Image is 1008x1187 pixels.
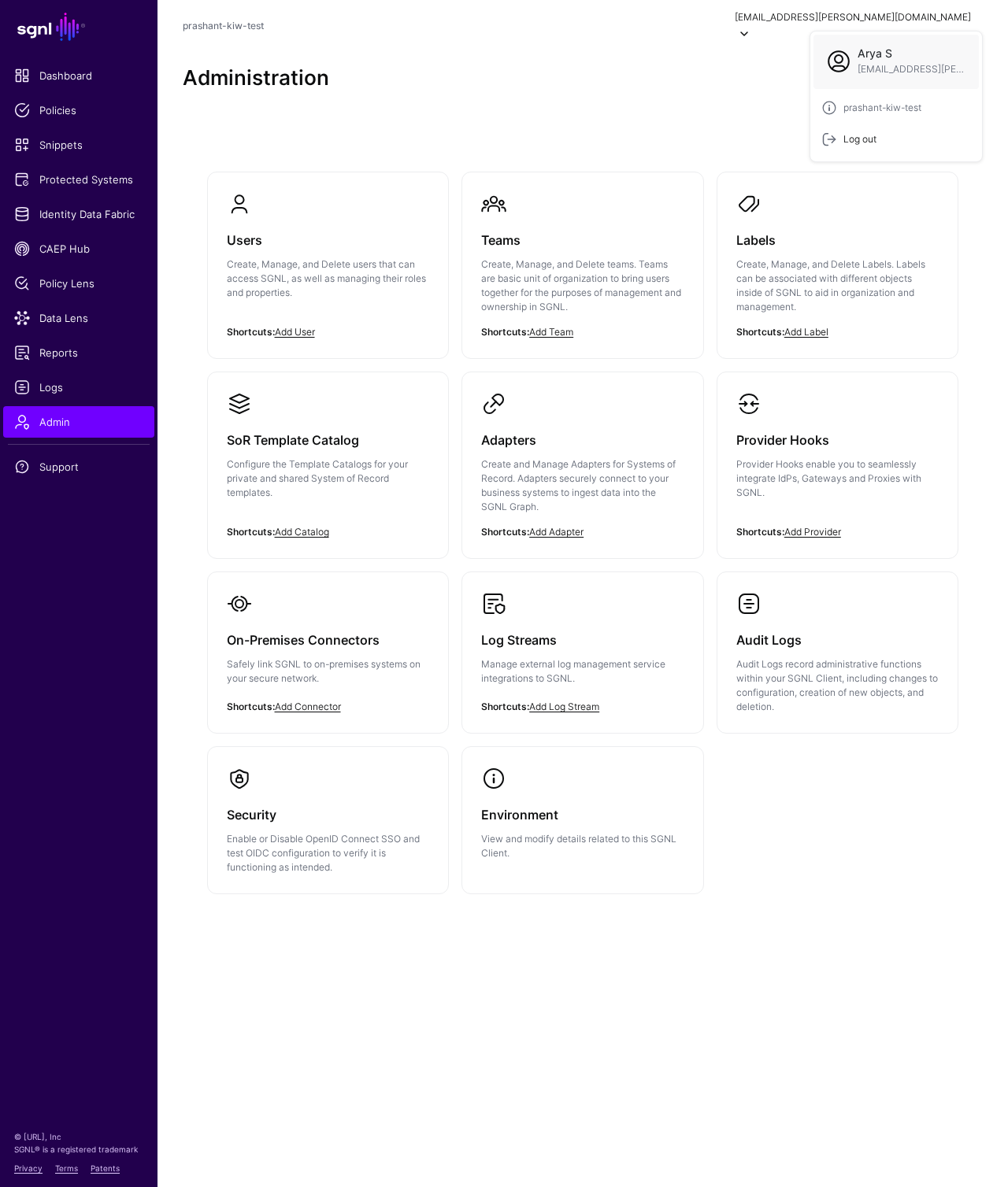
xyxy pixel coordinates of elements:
a: Add User [275,326,315,338]
h2: Administration [183,65,983,90]
strong: Shortcuts: [227,526,275,538]
p: Safely link SGNL to on-premises systems on your secure network. [227,657,430,686]
strong: Shortcuts: [736,326,784,338]
span: Data Lens [14,310,143,326]
a: Provider HooksProvider Hooks enable you to seamlessly integrate IdPs, Gateways and Proxies with S... [717,372,958,544]
a: SecurityEnable or Disable OpenID Connect SSO and test OIDC configuration to verify it is function... [208,747,449,893]
a: prashant-kiw-test [810,92,982,124]
h3: Labels [736,229,939,251]
a: Add Catalog [275,526,329,538]
a: Reports [3,337,154,368]
h3: Environment [481,804,684,826]
a: Data Lens [3,302,154,334]
a: Add Provider [784,526,841,538]
a: Add Log Stream [529,701,599,712]
p: Create and Manage Adapters for Systems of Record. Adapters securely connect to your business syst... [481,457,684,514]
h3: Audit Logs [736,629,939,651]
h3: Provider Hooks [736,429,939,451]
p: Create, Manage, and Delete Labels. Labels can be associated with different objects inside of SGNL... [736,257,939,314]
h3: Security [227,804,430,826]
span: Logs [14,379,143,395]
div: Log out [837,132,876,146]
h3: Users [227,229,430,251]
a: CAEP Hub [3,233,154,264]
strong: Shortcuts: [481,326,529,338]
strong: Shortcuts: [481,701,529,712]
a: Privacy [14,1163,43,1173]
a: Audit LogsAudit Logs record administrative functions within your SGNL Client, including changes t... [717,572,958,733]
span: Support [14,459,143,475]
a: Patents [91,1163,120,1173]
a: Dashboard [3,60,154,91]
a: Policies [3,94,154,126]
p: Create, Manage, and Delete users that can access SGNL, as well as managing their roles and proper... [227,257,430,300]
a: Add Adapter [529,526,584,538]
span: Admin [14,414,143,430]
a: Admin [3,406,154,438]
a: Snippets [3,129,154,161]
span: Policies [14,102,143,118]
a: Policy Lens [3,268,154,299]
p: Enable or Disable OpenID Connect SSO and test OIDC configuration to verify it is functioning as i... [227,832,430,875]
a: Add Team [529,326,573,338]
p: © [URL], Inc [14,1130,143,1143]
strong: Shortcuts: [736,526,784,538]
h3: SoR Template Catalog [227,429,430,451]
span: prashant-kiw-test [843,101,921,115]
span: Protected Systems [14,172,143,187]
strong: Shortcuts: [481,526,529,538]
strong: Shortcuts: [227,326,275,338]
h3: Log Streams [481,629,684,651]
span: Reports [14,345,143,361]
span: Arya S [858,47,964,61]
a: Log StreamsManage external log management service integrations to SGNL. [462,572,703,730]
a: AdaptersCreate and Manage Adapters for Systems of Record. Adapters securely connect to your busin... [462,372,703,558]
span: [EMAIL_ADDRESS][PERSON_NAME][DOMAIN_NAME] [858,62,964,76]
span: Dashboard [14,68,143,83]
a: Protected Systems [3,164,154,195]
span: Snippets [14,137,143,153]
span: Identity Data Fabric [14,206,143,222]
strong: Shortcuts: [227,701,275,712]
span: Policy Lens [14,275,143,291]
p: Provider Hooks enable you to seamlessly integrate IdPs, Gateways and Proxies with SGNL. [736,457,939,500]
a: Add Label [784,326,828,338]
p: View and modify details related to this SGNL Client. [481,832,684,860]
h3: Adapters [481,429,684,451]
p: SGNL® is a registered trademark [14,1143,143,1156]
span: CAEP Hub [14,241,143,257]
a: SoR Template CatalogConfigure the Template Catalogs for your private and shared System of Record ... [208,372,449,544]
a: TeamsCreate, Manage, and Delete teams. Teams are basic unit of organization to bring users togeth... [462,172,703,358]
a: Identity Data Fabric [3,198,154,230]
p: Configure the Template Catalogs for your private and shared System of Record templates. [227,457,430,500]
h3: Teams [481,229,684,251]
div: [EMAIL_ADDRESS][PERSON_NAME][DOMAIN_NAME] [735,10,971,24]
a: Logs [3,372,154,403]
a: UsersCreate, Manage, and Delete users that can access SGNL, as well as managing their roles and p... [208,172,449,344]
h3: On-Premises Connectors [227,629,430,651]
a: SGNL [9,9,148,44]
a: EnvironmentView and modify details related to this SGNL Client. [462,747,703,879]
p: Manage external log management service integrations to SGNL. [481,657,684,686]
a: On-Premises ConnectorsSafely link SGNL to on-premises systems on your secure network. [208,572,449,730]
a: Terms [55,1163,78,1173]
a: prashant-kiw-test [183,20,264,31]
a: Add Connector [275,701,341,712]
p: Create, Manage, and Delete teams. Teams are basic unit of organization to bring users together fo... [481,257,684,314]
p: Audit Logs record administrative functions within your SGNL Client, including changes to configur... [736,657,939,714]
a: LabelsCreate, Manage, and Delete Labels. Labels can be associated with different objects inside o... [717,172,958,358]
